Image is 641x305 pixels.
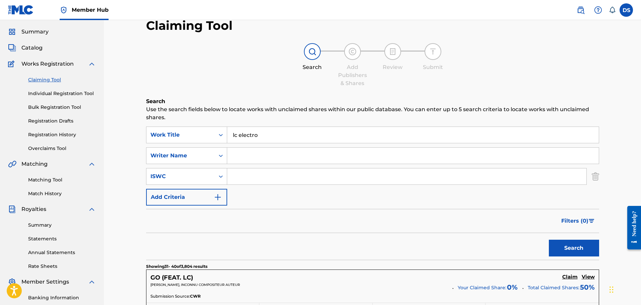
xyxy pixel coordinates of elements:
[607,273,641,305] iframe: Chat Widget
[21,60,74,68] span: Works Registration
[8,5,34,15] img: MLC Logo
[589,219,594,223] img: filter
[592,168,599,185] img: Delete Criterion
[21,205,46,213] span: Royalties
[88,60,96,68] img: expand
[88,205,96,213] img: expand
[21,160,48,168] span: Matching
[146,97,599,105] h6: Search
[8,28,49,36] a: SummarySummary
[28,294,96,301] a: Banking Information
[146,189,227,206] button: Add Criteria
[88,160,96,168] img: expand
[574,3,587,17] a: Public Search
[21,278,69,286] span: Member Settings
[28,263,96,270] a: Rate Sheets
[376,63,409,71] div: Review
[507,282,518,292] span: 0 %
[610,280,614,300] div: Drag
[150,152,211,160] div: Writer Name
[620,3,633,17] div: User Menu
[622,201,641,254] iframe: Resource Center
[150,293,190,299] span: Submission Source:
[557,213,599,229] button: Filters (0)
[296,63,329,71] div: Search
[561,217,588,225] span: Filters ( 0 )
[582,274,595,281] a: View
[389,48,397,56] img: step indicator icon for Review
[336,63,369,87] div: Add Publishers & Shares
[28,131,96,138] a: Registration History
[146,127,599,260] form: Search Form
[150,172,211,180] div: ISWC
[21,28,49,36] span: Summary
[146,18,233,33] h2: Claiming Tool
[562,274,578,280] h5: Claim
[8,60,17,68] img: Works Registration
[528,285,579,291] span: Total Claimed Shares:
[429,48,437,56] img: step indicator icon for Submit
[21,44,43,52] span: Catalog
[150,274,193,282] h5: GO (FEAT. LC)
[580,282,595,292] span: 50 %
[8,28,16,36] img: Summary
[60,6,68,14] img: Top Rightsholder
[190,293,201,299] span: CWR
[28,76,96,83] a: Claiming Tool
[146,105,599,122] p: Use the search fields below to locate works with unclaimed shares within our public database. You...
[594,6,602,14] img: help
[28,118,96,125] a: Registration Drafts
[609,7,616,13] div: Notifications
[8,160,16,168] img: Matching
[8,44,43,52] a: CatalogCatalog
[28,190,96,197] a: Match History
[28,222,96,229] a: Summary
[8,205,16,213] img: Royalties
[28,104,96,111] a: Bulk Registration Tool
[8,44,16,52] img: Catalog
[150,283,240,287] span: [PERSON_NAME], INCONNU COMPOSITEUR AUTEUR
[549,240,599,256] button: Search
[146,263,207,270] p: Showing 31 - 40 of 3,804 results
[458,284,506,291] span: Your Claimed Share:
[150,131,211,139] div: Work Title
[577,6,585,14] img: search
[72,6,109,14] span: Member Hub
[214,193,222,201] img: 9d2ae6d4665cec9f34b9.svg
[348,48,357,56] img: step indicator icon for Add Publishers & Shares
[88,278,96,286] img: expand
[8,278,16,286] img: Member Settings
[582,274,595,280] h5: View
[28,176,96,183] a: Matching Tool
[28,235,96,242] a: Statements
[28,249,96,256] a: Annual Statements
[591,3,605,17] div: Help
[416,63,450,71] div: Submit
[308,48,316,56] img: step indicator icon for Search
[28,90,96,97] a: Individual Registration Tool
[28,145,96,152] a: Overclaims Tool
